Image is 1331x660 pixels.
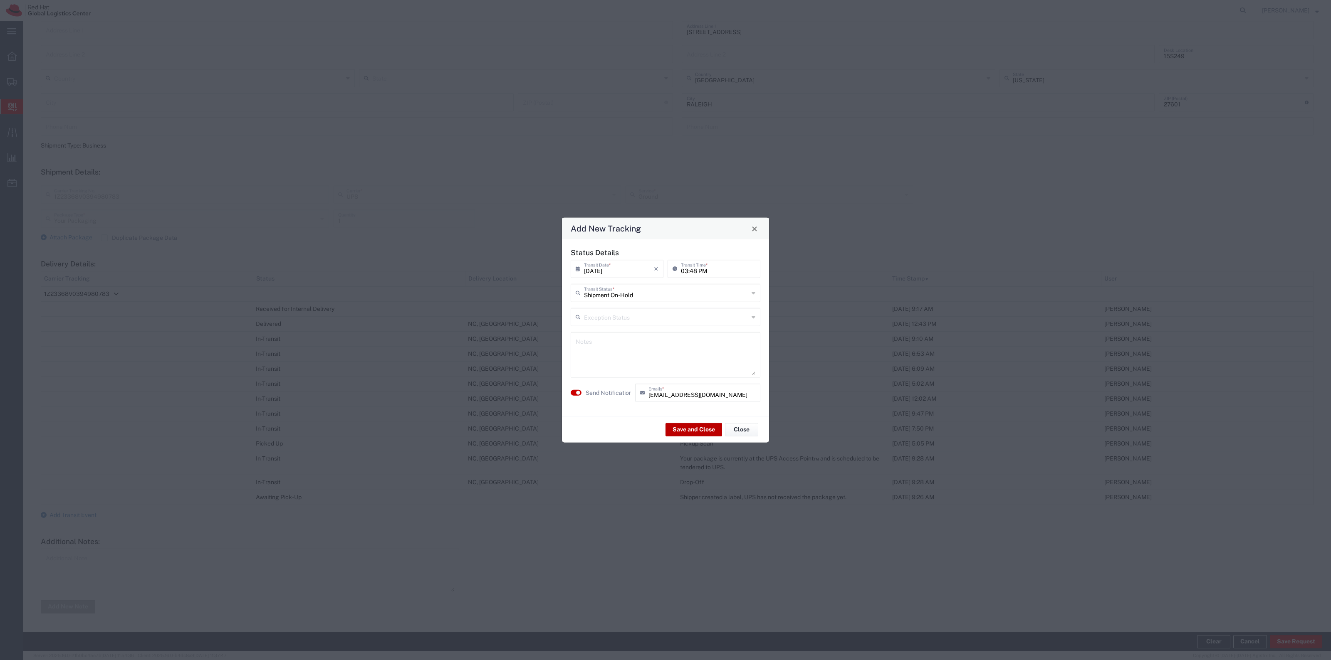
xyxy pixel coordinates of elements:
[749,223,760,234] button: Close
[586,388,632,397] label: Send Notification
[665,423,722,436] button: Save and Close
[725,423,758,436] button: Close
[654,262,658,276] i: ×
[571,248,760,257] h5: Status Details
[586,388,631,397] agx-label: Send Notification
[571,222,641,234] h4: Add New Tracking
